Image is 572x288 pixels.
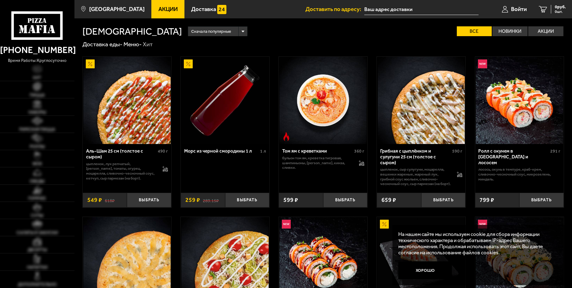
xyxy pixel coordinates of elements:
span: Доставить по адресу: [305,6,364,12]
span: Дополнительно [18,282,57,287]
div: Ролл с окунем в [GEOGRAPHIC_DATA] и лососем [478,148,549,165]
span: Наборы [28,110,46,115]
img: Новинка [478,59,487,68]
span: Горячее [28,196,46,201]
a: Грибная с цыплёнком и сулугуни 25 см (толстое с сыром) [377,57,465,144]
span: 360 г [354,149,364,154]
img: Острое блюдо [282,132,291,141]
div: Хит [143,40,153,48]
img: Новинка [282,220,291,229]
s: 289.15 ₽ [203,197,219,203]
a: Острое блюдоТом ям с креветками [279,57,367,144]
p: цыпленок, сыр сулугуни, моцарелла, вешенки жареные, жареный лук, грибной соус Жюльен, сливочно-че... [380,167,451,186]
p: цыпленок, лук репчатый, [PERSON_NAME], томаты, огурец, моцарелла, сливочно-чесночный соус, кетчуп... [86,161,157,180]
label: Новинки [492,26,528,36]
span: Пицца [30,93,45,97]
h1: [DEMOGRAPHIC_DATA] [82,27,182,36]
img: Новинка [478,220,487,229]
label: Акции [528,26,563,36]
span: Обеды [30,179,44,184]
span: 490 г [158,149,168,154]
a: Доставка еды- [82,41,123,48]
div: Морс из черной смородины 1 л [184,148,259,154]
span: 1 л [260,149,266,154]
p: На нашем сайте мы используем cookie для сбора информации технического характера и обрабатываем IP... [398,231,554,256]
span: Акции [158,6,178,12]
a: АкционныйМорс из черной смородины 1 л [181,57,269,144]
span: Десерты [28,248,47,252]
img: 15daf4d41897b9f0e9f617042186c801.svg [217,5,226,14]
button: Выбрать [127,193,171,207]
span: 659 ₽ [381,197,396,203]
img: Аль-Шам 25 см (толстое с сыром) [83,57,171,144]
a: НовинкаРолл с окунем в темпуре и лососем [475,57,564,144]
div: Аль-Шам 25 см (толстое с сыром) [86,148,157,160]
img: Том ям с креветками [279,57,367,144]
span: 291 г [550,149,560,154]
p: бульон том ям, креветка тигровая, шампиньоны, [PERSON_NAME], кинза, сливки. [282,156,353,170]
button: Выбрать [323,193,368,207]
span: Супы [31,214,43,218]
span: Сначала популярные [191,26,231,37]
s: 618 ₽ [105,197,115,203]
p: лосось, окунь в темпуре, краб-крем, сливочно-чесночный соус, микрозелень, миндаль. [478,167,560,181]
span: 0 руб. [555,5,566,9]
img: Морс из черной смородины 1 л [181,57,269,144]
span: 590 г [452,149,462,154]
img: Акционный [380,220,389,229]
span: [GEOGRAPHIC_DATA] [89,6,145,12]
span: Напитки [27,265,47,270]
img: Грибная с цыплёнком и сулугуни 25 см (толстое с сыром) [378,57,465,144]
img: Акционный [184,59,193,68]
span: Римская пицца [19,127,55,132]
div: Том ям с креветками [282,148,353,154]
button: Выбрать [519,193,564,207]
span: 549 ₽ [87,197,102,203]
span: Доставка [191,6,216,12]
span: WOK [32,162,42,166]
img: Акционный [86,59,95,68]
span: Салаты и закуски [17,231,58,235]
div: Грибная с цыплёнком и сулугуни 25 см (толстое с сыром) [380,148,451,165]
input: Ваш адрес доставки [364,4,479,15]
span: Войти [511,6,527,12]
span: Роллы [30,145,45,149]
button: Выбрать [225,193,270,207]
button: Выбрать [421,193,466,207]
label: Все [457,26,492,36]
img: Ролл с окунем в темпуре и лососем [476,57,563,144]
a: АкционныйАль-Шам 25 см (толстое с сыром) [83,57,171,144]
a: Меню- [123,41,142,48]
span: 799 ₽ [479,197,494,203]
button: Хорошо [398,261,452,279]
span: 599 ₽ [283,197,298,203]
span: Хит [33,76,41,80]
span: 0 шт. [555,10,566,13]
span: 259 ₽ [185,197,200,203]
